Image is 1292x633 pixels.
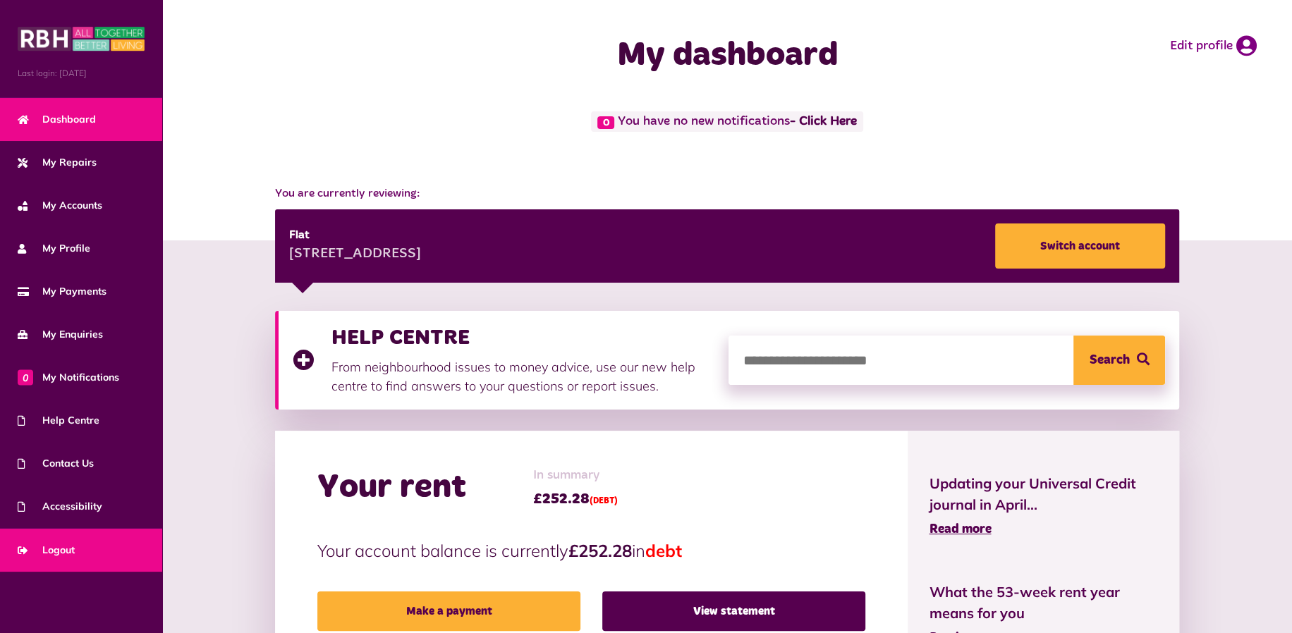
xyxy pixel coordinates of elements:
span: You are currently reviewing: [275,185,1179,202]
span: Dashboard [18,112,96,127]
a: Make a payment [317,591,580,631]
span: My Enquiries [18,327,103,342]
span: My Repairs [18,155,97,170]
a: Edit profile [1170,35,1257,56]
span: Contact Us [18,456,94,471]
span: (DEBT) [590,497,618,505]
span: £252.28 [533,488,618,510]
span: 0 [597,116,614,129]
span: My Profile [18,241,90,256]
span: Last login: [DATE] [18,67,145,80]
span: Accessibility [18,499,102,514]
span: My Payments [18,284,106,299]
h2: Your rent [317,467,466,508]
span: Help Centre [18,413,99,428]
span: Logout [18,543,75,558]
div: Flat [289,227,421,244]
a: View statement [602,591,865,631]
span: You have no new notifications [591,111,863,132]
span: Read more [929,523,991,536]
a: Updating your Universal Credit journal in April... Read more [929,473,1157,539]
span: Updating your Universal Credit journal in April... [929,473,1157,515]
p: Your account balance is currently in [317,538,865,563]
span: In summary [533,466,618,485]
strong: £252.28 [568,540,632,561]
a: - Click Here [790,116,857,128]
span: My Notifications [18,370,119,385]
span: Search [1089,336,1129,385]
span: What the 53-week rent year means for you [929,582,1157,624]
h1: My dashboard [459,35,996,76]
p: From neighbourhood issues to money advice, use our new help centre to find answers to your questi... [331,357,714,395]
img: MyRBH [18,25,145,53]
span: My Accounts [18,198,102,213]
div: [STREET_ADDRESS] [289,244,421,265]
a: Switch account [995,223,1165,269]
span: debt [645,540,682,561]
h3: HELP CENTRE [331,325,714,350]
button: Search [1073,336,1165,385]
span: 0 [18,369,33,385]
